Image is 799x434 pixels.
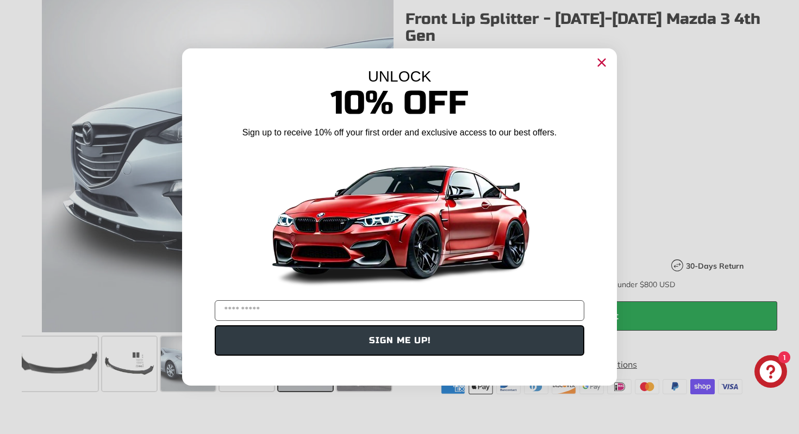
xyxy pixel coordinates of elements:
input: YOUR EMAIL [215,300,584,321]
img: Banner showing BMW 4 Series Body kit [264,143,535,296]
button: Close dialog [593,54,610,71]
button: SIGN ME UP! [215,325,584,356]
span: Sign up to receive 10% off your first order and exclusive access to our best offers. [242,128,557,137]
inbox-online-store-chat: Shopify online store chat [751,355,790,390]
span: 10% Off [330,83,469,123]
span: UNLOCK [368,68,432,85]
